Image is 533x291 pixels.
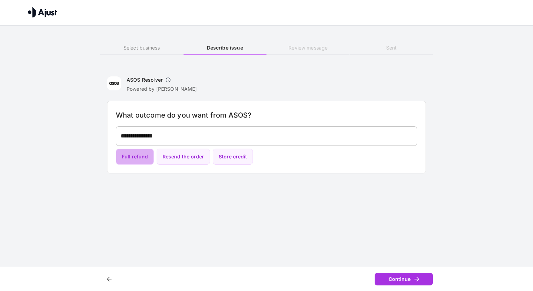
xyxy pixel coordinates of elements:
[213,149,253,165] button: Store credit
[350,44,433,52] h6: Sent
[116,110,417,121] h6: What outcome do you want from ASOS?
[157,149,210,165] button: Resend the order
[266,44,350,52] h6: Review message
[127,85,197,92] p: Powered by [PERSON_NAME]
[28,7,57,17] img: Ajust
[116,149,154,165] button: Full refund
[107,76,121,90] img: ASOS
[127,76,163,83] h6: ASOS Resolver
[100,44,183,52] h6: Select business
[183,44,266,52] h6: Describe issue
[375,273,433,286] button: Continue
